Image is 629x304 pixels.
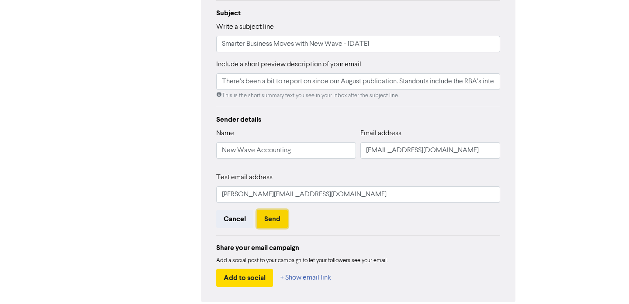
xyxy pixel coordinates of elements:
button: + Show email link [280,269,332,287]
div: Share your email campaign [216,243,500,253]
div: This is the short summary text you see in your inbox after the subject line. [216,92,500,100]
label: Write a subject line [216,22,274,32]
button: Cancel [216,210,253,228]
label: Email address [360,128,401,139]
div: Sender details [216,114,500,125]
label: Name [216,128,234,139]
label: Test email address [216,172,273,183]
div: Add a social post to your campaign to let your followers see your email. [216,256,500,265]
button: Add to social [216,269,273,287]
iframe: Chat Widget [585,262,629,304]
div: Subject [216,8,500,18]
button: Send [257,210,288,228]
label: Include a short preview description of your email [216,59,361,70]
